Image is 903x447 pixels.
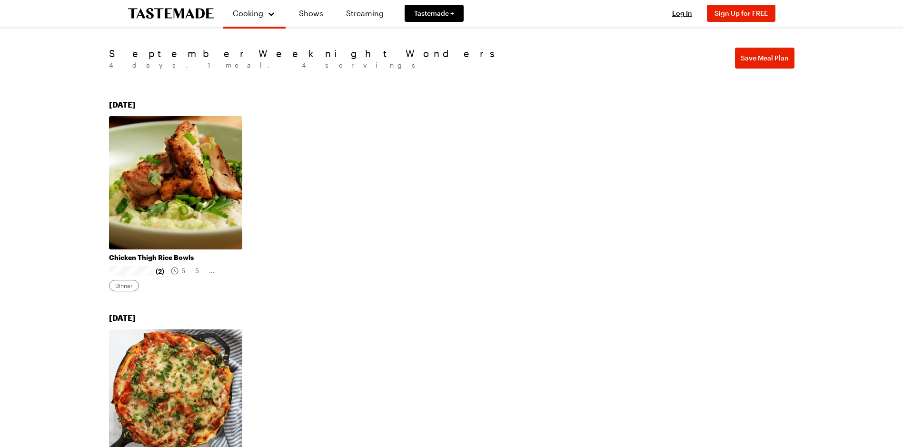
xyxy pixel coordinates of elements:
[663,9,701,18] button: Log In
[414,9,454,18] span: Tastemade +
[233,9,263,18] span: Cooking
[128,8,214,19] a: To Tastemade Home Page
[109,48,500,59] h1: September Weeknight Wonders
[714,9,768,17] span: Sign Up for FREE
[233,4,276,23] button: Cooking
[672,9,692,17] span: Log In
[109,100,136,109] span: [DATE]
[109,313,136,322] span: [DATE]
[109,61,426,69] span: 4 days , 1 meal , 4 servings
[707,5,775,22] button: Sign Up for FREE
[741,53,789,63] span: Save Meal Plan
[405,5,464,22] a: Tastemade +
[109,253,242,262] a: Chicken Thigh Rice Bowls
[735,48,794,69] button: Save Meal Plan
